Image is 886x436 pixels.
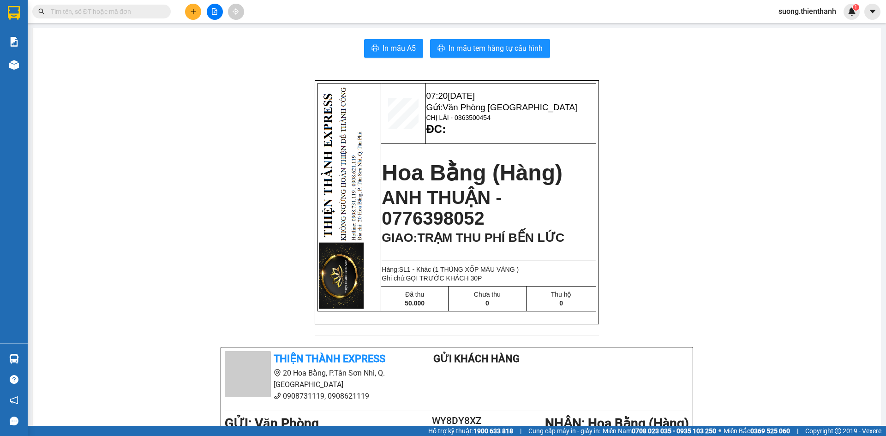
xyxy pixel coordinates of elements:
[185,4,201,20] button: plus
[233,8,239,15] span: aim
[724,426,790,436] span: Miền Bắc
[771,6,844,17] span: suong.thienthanh
[473,427,513,435] strong: 1900 633 818
[9,354,19,364] img: warehouse-icon
[211,8,218,15] span: file-add
[274,392,281,400] span: phone
[528,426,600,436] span: Cung cấp máy in - giấy in:
[318,84,366,311] img: HFRrbPx.png
[383,42,416,54] span: In mẫu A5
[437,44,445,53] span: printer
[545,416,689,431] b: NHẬN : Hoa Bằng (Hàng)
[428,426,513,436] span: Hỗ trợ kỹ thuật:
[382,187,502,228] span: ANH THUẬN - 0776398052
[443,102,577,112] span: Văn Phòng [GEOGRAPHIC_DATA]
[559,299,563,307] span: 0
[797,426,798,436] span: |
[417,231,564,245] span: TRẠM THU PHÍ BẾN LỨC
[405,299,425,307] span: 50.000
[190,8,197,15] span: plus
[426,114,491,121] span: CHỊ LÀI - 0363500454
[853,4,859,11] sup: 1
[603,426,716,436] span: Miền Nam
[854,4,857,11] span: 1
[274,369,281,376] span: environment
[10,375,18,384] span: question-circle
[449,42,543,54] span: In mẫu tem hàng tự cấu hình
[382,266,519,273] span: Hàng:SL
[632,427,716,435] strong: 0708 023 035 - 0935 103 250
[51,6,160,17] input: Tìm tên, số ĐT hoặc mã đơn
[413,231,564,245] span: :
[207,4,223,20] button: file-add
[38,8,45,15] span: search
[371,44,379,53] span: printer
[8,6,20,20] img: logo-vxr
[426,123,446,135] strong: ĐC:
[9,37,19,47] img: solution-icon
[228,4,244,20] button: aim
[474,291,501,298] span: Chưa thu
[225,390,396,402] li: 0908731119, 0908621119
[551,291,572,298] span: Thu hộ
[274,353,385,364] b: Thiện Thành Express
[750,427,790,435] strong: 0369 525 060
[10,417,18,425] span: message
[418,413,496,429] h2: WY8DY8XZ
[382,161,563,185] span: Hoa Bằng (Hàng)
[225,367,396,390] li: 20 Hoa Bằng, P.Tân Sơn Nhì, Q. [GEOGRAPHIC_DATA]
[485,299,489,307] span: 0
[407,266,519,273] span: 1 - Khác (1 THÙNG XỐP MÀU VÀNG )
[382,231,413,245] span: GIAO
[9,60,19,70] img: warehouse-icon
[864,4,880,20] button: caret-down
[520,426,521,436] span: |
[405,291,424,298] span: Đã thu
[433,353,520,364] b: Gửi khách hàng
[364,39,423,58] button: printerIn mẫu A5
[835,428,841,434] span: copyright
[868,7,877,16] span: caret-down
[430,39,550,58] button: printerIn mẫu tem hàng tự cấu hình
[848,7,856,16] img: icon-new-feature
[718,429,721,433] span: ⚪️
[426,91,475,101] span: 07:20
[406,275,482,282] span: GỌI TRƯỚC KHÁCH 30P
[382,275,482,282] span: Ghi chú:
[426,102,578,112] span: Gửi:
[10,396,18,405] span: notification
[448,91,475,101] span: [DATE]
